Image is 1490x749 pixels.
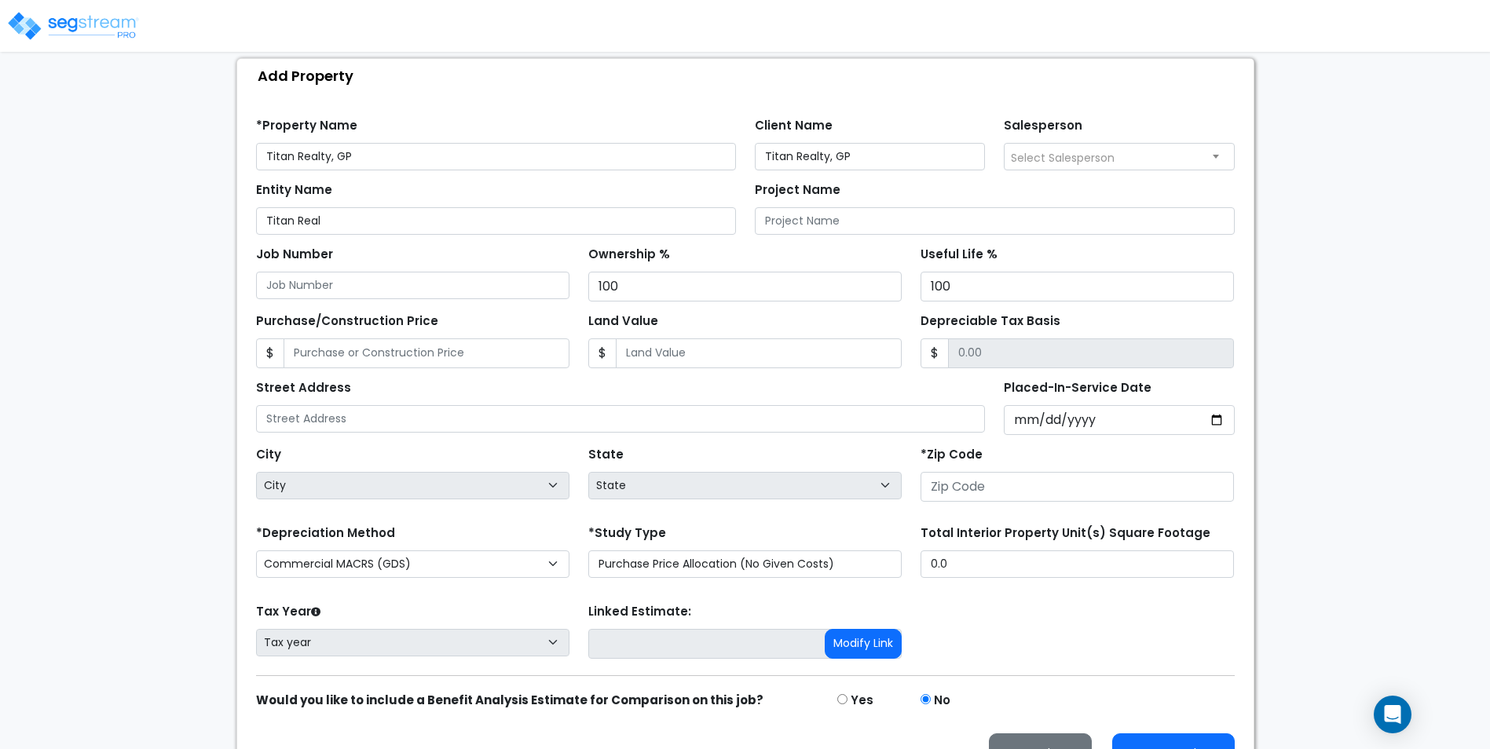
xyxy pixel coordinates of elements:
[921,550,1234,578] input: total square foot
[755,207,1235,235] input: Project Name
[588,272,902,301] input: Ownership %
[256,246,333,264] label: Job Number
[921,338,949,368] span: $
[755,181,840,199] label: Project Name
[256,338,284,368] span: $
[921,272,1234,301] input: Useful Life %
[256,603,320,621] label: Tax Year
[256,312,438,331] label: Purchase/Construction Price
[284,338,569,368] input: Purchase or Construction Price
[256,446,281,464] label: City
[825,629,902,659] button: Modify Link
[588,338,617,368] span: $
[851,692,873,710] label: Yes
[1004,117,1082,135] label: Salesperson
[616,338,902,368] input: Land Value
[1004,379,1151,397] label: Placed-In-Service Date
[6,10,140,42] img: logo_pro_r.png
[1374,696,1411,733] div: Open Intercom Messenger
[256,207,736,235] input: Entity Name
[921,312,1060,331] label: Depreciable Tax Basis
[256,143,736,170] input: Property Name
[921,246,998,264] label: Useful Life %
[934,692,950,710] label: No
[948,338,1234,368] input: 0.00
[921,524,1210,543] label: Total Interior Property Unit(s) Square Footage
[588,603,691,621] label: Linked Estimate:
[256,692,763,708] strong: Would you like to include a Benefit Analysis Estimate for Comparison on this job?
[256,379,351,397] label: Street Address
[245,59,1254,93] div: Add Property
[755,117,833,135] label: Client Name
[256,117,357,135] label: *Property Name
[588,246,670,264] label: Ownership %
[755,143,986,170] input: Client Name
[1011,150,1115,166] span: Select Salesperson
[921,446,983,464] label: *Zip Code
[588,446,624,464] label: State
[921,472,1234,502] input: Zip Code
[256,181,332,199] label: Entity Name
[588,524,666,543] label: *Study Type
[256,524,395,543] label: *Depreciation Method
[256,272,569,299] input: Job Number
[256,405,986,433] input: Street Address
[588,312,658,331] label: Land Value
